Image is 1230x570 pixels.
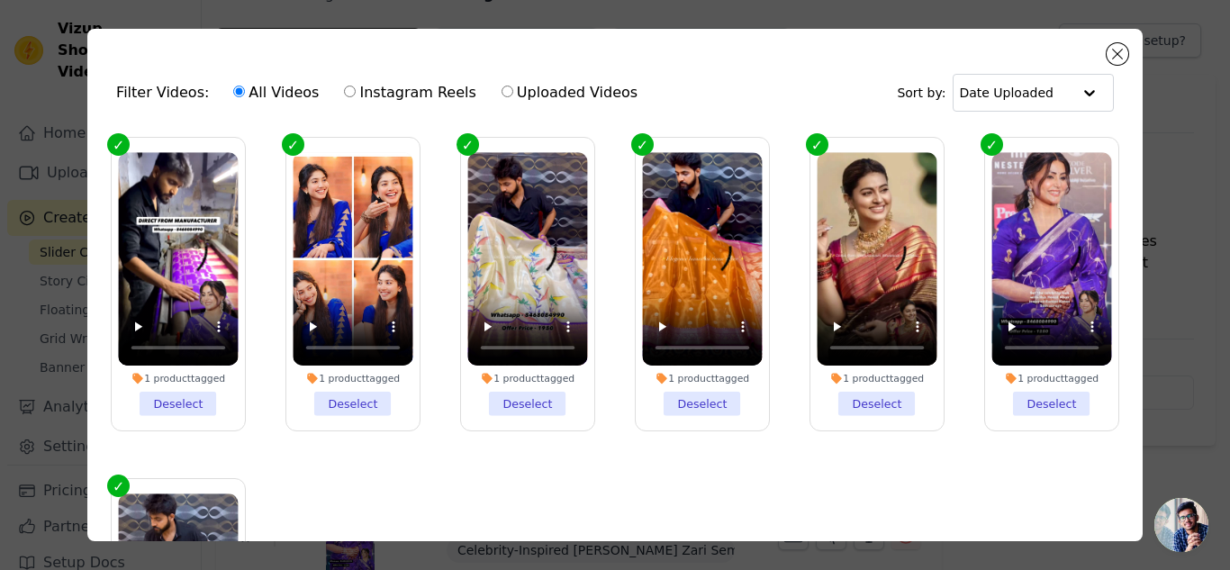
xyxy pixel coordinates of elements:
[1107,43,1128,65] button: Close modal
[116,72,647,113] div: Filter Videos:
[991,372,1111,385] div: 1 product tagged
[467,372,587,385] div: 1 product tagged
[343,81,476,104] label: Instagram Reels
[642,372,762,385] div: 1 product tagged
[817,372,936,385] div: 1 product tagged
[897,74,1114,112] div: Sort by:
[293,372,412,385] div: 1 product tagged
[1154,498,1208,552] div: Open chat
[118,372,238,385] div: 1 product tagged
[501,81,638,104] label: Uploaded Videos
[232,81,320,104] label: All Videos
